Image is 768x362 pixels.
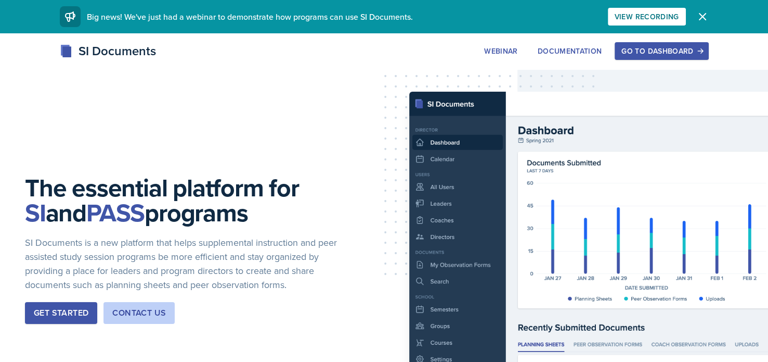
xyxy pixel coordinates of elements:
[484,47,517,55] div: Webinar
[60,42,156,60] div: SI Documents
[87,11,413,22] span: Big news! We've just had a webinar to demonstrate how programs can use SI Documents.
[25,302,97,324] button: Get Started
[621,47,701,55] div: Go to Dashboard
[608,8,686,26] button: View Recording
[615,42,708,60] button: Go to Dashboard
[34,307,88,319] div: Get Started
[615,13,679,21] div: View Recording
[531,42,609,60] button: Documentation
[112,307,166,319] div: Contact Us
[103,302,175,324] button: Contact Us
[538,47,602,55] div: Documentation
[477,42,524,60] button: Webinar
